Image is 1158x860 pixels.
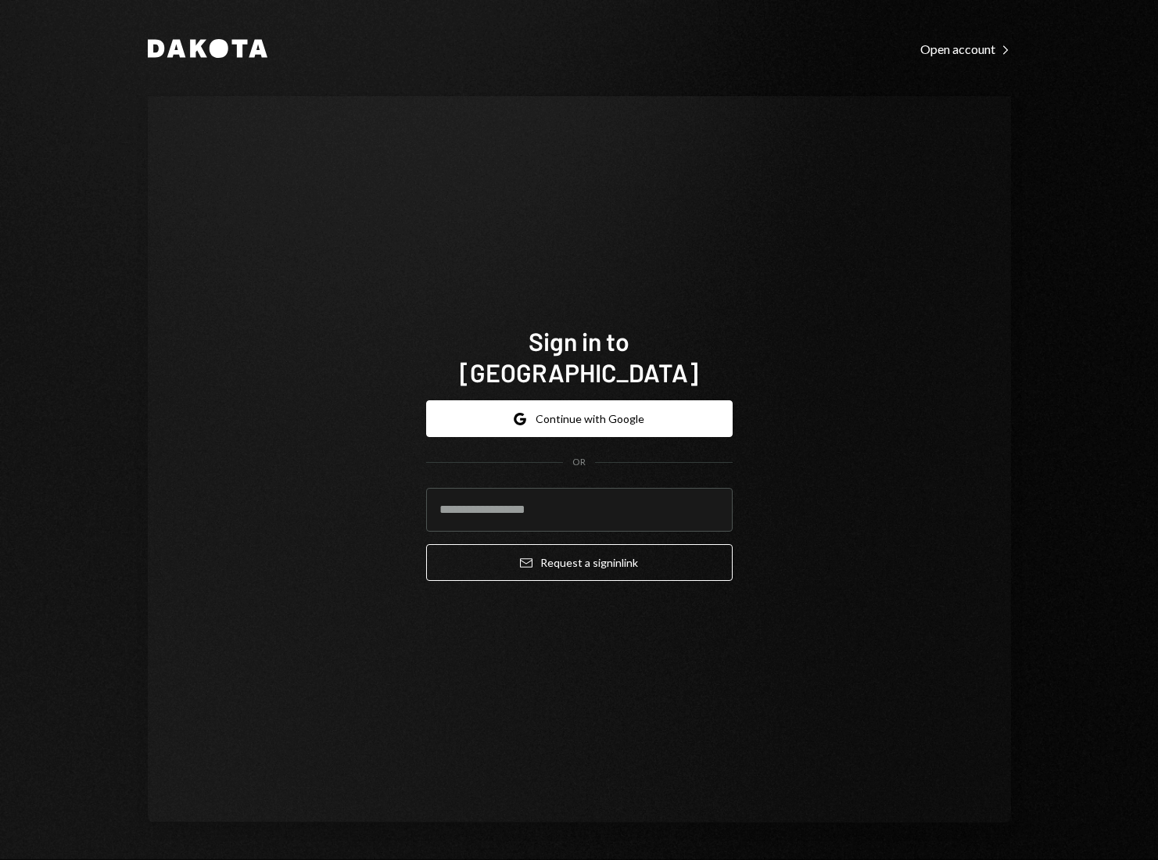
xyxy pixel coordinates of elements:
[572,456,586,469] div: OR
[920,41,1011,57] div: Open account
[426,400,733,437] button: Continue with Google
[426,544,733,581] button: Request a signinlink
[426,325,733,388] h1: Sign in to [GEOGRAPHIC_DATA]
[920,40,1011,57] a: Open account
